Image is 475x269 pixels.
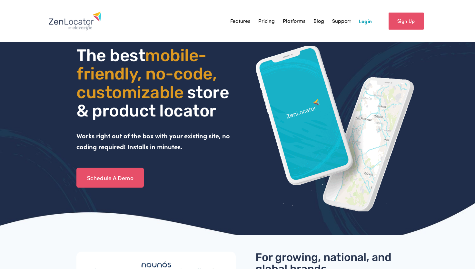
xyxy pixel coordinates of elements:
[258,16,275,26] a: Pricing
[389,13,424,30] a: Sign Up
[76,82,233,121] span: store & product locator
[230,16,250,26] a: Features
[255,46,415,211] img: ZenLocator phone mockup gif
[359,16,372,26] a: Login
[48,11,102,31] img: Zenlocator
[76,45,145,65] span: The best
[76,45,220,102] span: mobile- friendly, no-code, customizable
[76,168,144,188] a: Schedule A Demo
[332,16,351,26] a: Support
[283,16,305,26] a: Platforms
[313,16,324,26] a: Blog
[76,131,232,151] strong: Works right out of the box with your existing site, no coding required! Installs in minutes.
